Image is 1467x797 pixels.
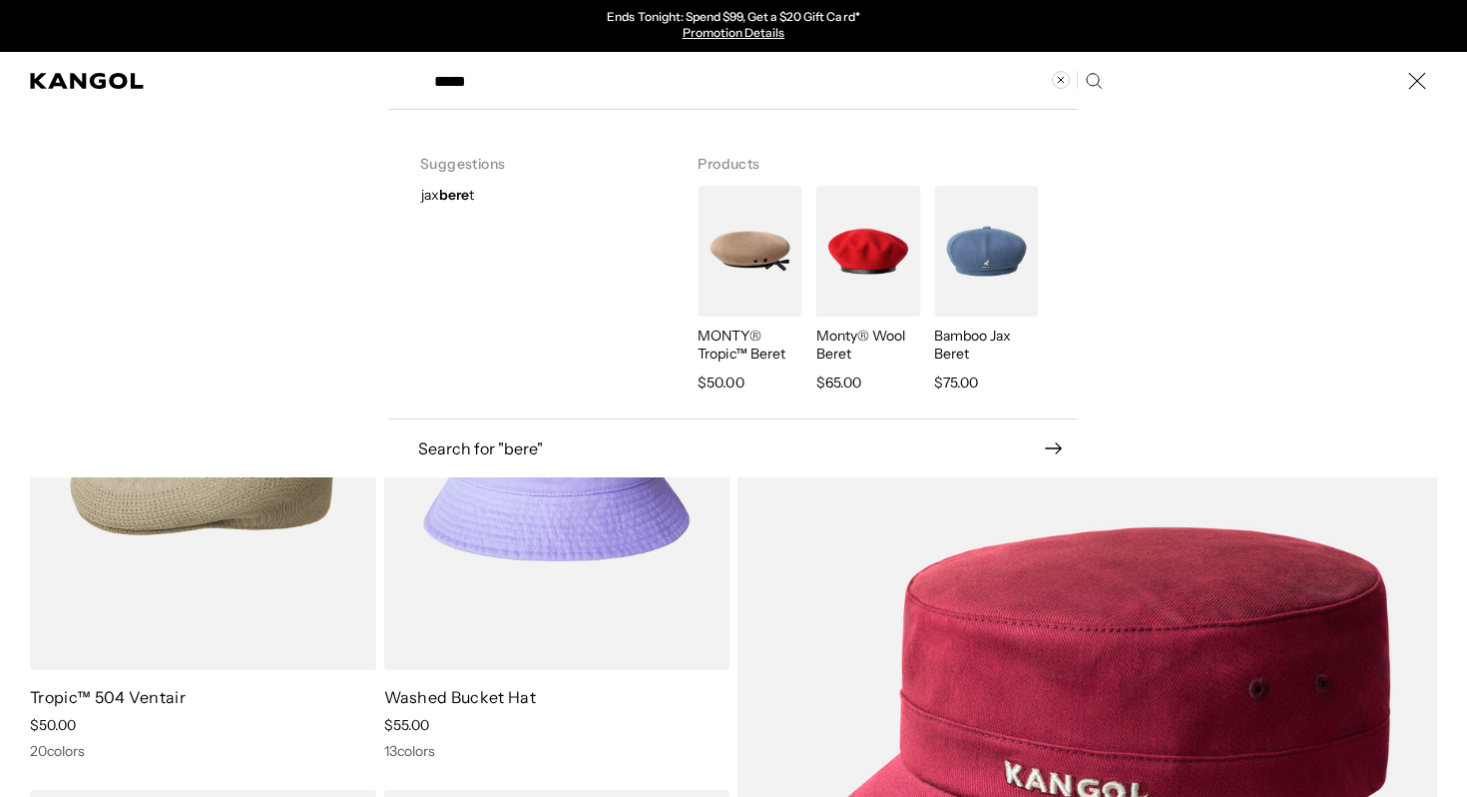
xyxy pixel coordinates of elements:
[698,130,1046,186] h3: Products
[420,130,634,186] h3: Suggestions
[1397,61,1437,101] button: Close
[439,186,469,204] strong: bere
[388,439,1078,457] button: Search for "bere"
[607,10,859,26] p: Ends Tonight: Spend $99, Get a $20 Gift Card*
[528,10,939,42] div: 1 of 2
[421,186,474,204] span: jax t
[528,10,939,42] div: Announcement
[698,371,743,395] span: $50.00
[934,327,1038,363] p: Bamboo Jax Beret
[934,371,978,395] span: $75.00
[698,327,801,363] p: MONTY® Tropic™ Beret
[934,186,1038,317] img: Bamboo Jax Beret
[816,371,861,395] span: $65.00
[1085,72,1103,90] button: Search here
[30,73,145,89] a: Kangol
[816,327,920,363] p: Monty® Wool Beret
[698,186,801,317] img: MONTY® Tropic™ Beret
[1052,71,1078,89] button: Clear search term
[816,186,920,317] img: Monty® Wool Beret
[683,25,784,40] a: Promotion Details
[528,10,939,42] slideshow-component: Announcement bar
[418,440,1044,456] span: Search for " bere "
